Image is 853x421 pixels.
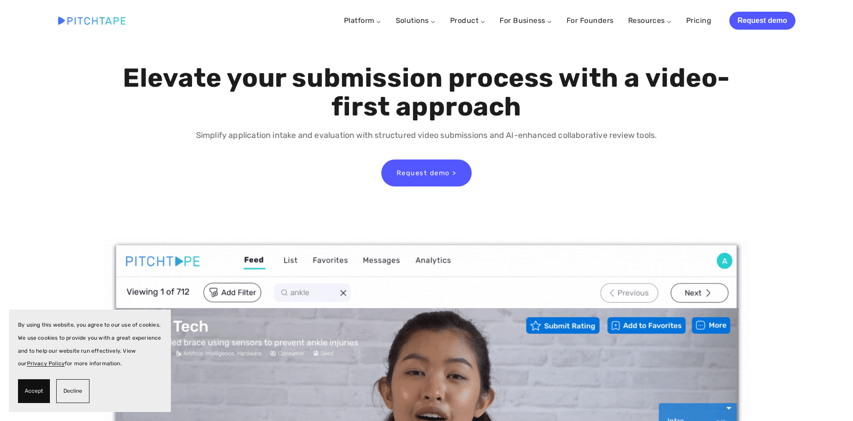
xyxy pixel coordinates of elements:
[56,379,89,403] button: Decline
[729,12,795,30] a: Request demo
[121,64,732,121] h1: Elevate your submission process with a video-first approach
[808,378,853,421] iframe: Chat Widget
[396,16,436,25] a: Solutions ⌵
[63,385,82,398] span: Decline
[121,129,732,142] p: Simplify application intake and evaluation with structured video submissions and AI-enhanced coll...
[9,310,171,412] section: Cookie banner
[344,16,381,25] a: Platform ⌵
[628,16,672,25] a: Resources ⌵
[18,379,50,403] button: Accept
[500,16,552,25] a: For Business ⌵
[58,17,125,24] img: Pitchtape | Video Submission Management Software
[567,13,614,29] a: For Founders
[18,319,162,370] p: By using this website, you agree to our use of cookies. We use cookies to provide you with a grea...
[381,160,472,186] a: Request demo >
[27,360,65,367] a: Privacy Policy
[25,385,43,398] span: Accept
[450,16,485,25] a: Product ⌵
[686,13,711,29] a: Pricing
